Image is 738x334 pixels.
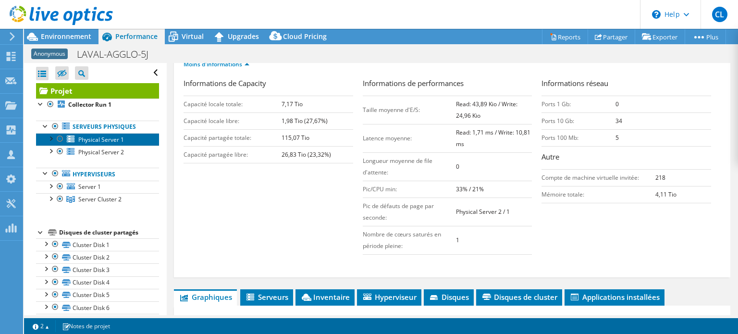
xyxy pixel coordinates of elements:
[363,78,532,91] h3: Informations de performances
[456,100,517,120] b: Read: 43,89 Kio / Write: 24,96 Kio
[36,168,159,180] a: Hyperviseurs
[36,121,159,133] a: Serveurs physiques
[569,292,660,302] span: Applications installées
[363,152,456,181] td: Longueur moyenne de file d'attente:
[363,124,456,152] td: Latence moyenne:
[655,190,676,198] b: 4,11 Tio
[73,49,163,60] h1: LAVAL-AGGLO-5J
[26,320,56,332] a: 2
[541,129,615,146] td: Ports 100 Mb:
[245,292,288,302] span: Serveurs
[541,169,655,186] td: Compte de machine virtuelle invitée:
[615,117,622,125] b: 34
[282,134,309,142] b: 115,07 Tio
[541,151,711,164] h3: Autre
[685,29,726,44] a: Plus
[36,146,159,158] a: Physical Server 2
[36,314,159,326] a: Cluster Disk 7
[55,320,117,332] a: Notes de projet
[36,83,159,99] a: Projet
[655,173,665,182] b: 218
[456,236,459,244] b: 1
[363,226,456,254] td: Nombre de cœurs saturés en période pleine:
[363,181,456,198] td: Pic/CPU min:
[456,162,459,171] b: 0
[36,263,159,276] a: Cluster Disk 3
[652,10,661,19] svg: \n
[36,276,159,289] a: Cluster Disk 4
[615,100,619,108] b: 0
[283,32,327,41] span: Cloud Pricing
[615,134,619,142] b: 5
[36,289,159,301] a: Cluster Disk 5
[541,186,655,203] td: Mémoire totale:
[456,128,530,148] b: Read: 1,71 ms / Write: 10,81 ms
[588,29,635,44] a: Partager
[36,251,159,263] a: Cluster Disk 2
[184,96,282,112] td: Capacité locale totale:
[184,112,282,129] td: Capacité locale libre:
[78,148,124,156] span: Physical Server 2
[228,32,259,41] span: Upgrades
[68,100,111,109] b: Collector Run 1
[541,96,615,112] td: Ports 1 Gb:
[36,301,159,314] a: Cluster Disk 6
[59,227,159,238] div: Disques de cluster partagés
[300,292,350,302] span: Inventaire
[78,195,122,203] span: Server Cluster 2
[541,78,711,91] h3: Informations réseau
[115,32,158,41] span: Performance
[184,129,282,146] td: Capacité partagée totale:
[31,49,68,59] span: Anonymous
[542,29,588,44] a: Reports
[78,183,101,191] span: Server 1
[179,292,232,302] span: Graphiques
[184,146,282,163] td: Capacité partagée libre:
[456,208,510,216] b: Physical Server 2 / 1
[541,112,615,129] td: Ports 10 Gb:
[363,96,456,124] td: Taille moyenne d'E/S:
[41,32,91,41] span: Environnement
[36,181,159,193] a: Server 1
[429,292,469,302] span: Disques
[712,7,727,22] span: CL
[36,193,159,206] a: Server Cluster 2
[182,32,204,41] span: Virtual
[362,292,417,302] span: Hyperviseur
[282,100,303,108] b: 7,17 Tio
[36,238,159,251] a: Cluster Disk 1
[282,117,328,125] b: 1,98 Tio (27,67%)
[184,60,249,68] a: Moins d'informations
[36,99,159,111] a: Collector Run 1
[635,29,685,44] a: Exporter
[481,292,557,302] span: Disques de cluster
[36,133,159,146] a: Physical Server 1
[363,198,456,226] td: Pic de défauts de page par seconde:
[282,150,331,159] b: 26,83 Tio (23,32%)
[78,136,124,144] span: Physical Server 1
[456,185,484,193] b: 33% / 21%
[184,78,353,91] h3: Informations de Capacity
